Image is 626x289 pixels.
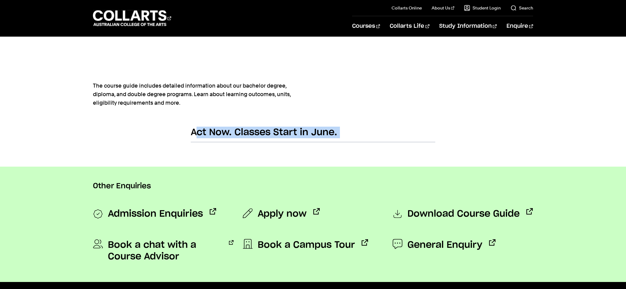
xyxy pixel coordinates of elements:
[243,239,368,251] a: Book a Campus Tour
[258,239,355,251] span: Book a Campus Tour
[407,239,482,251] span: General Enquiry
[464,5,501,11] a: Student Login
[506,16,533,36] a: Enquire
[108,239,222,262] span: Book a chat with a Course Advisor
[108,208,203,220] span: Admission Enquiries
[432,5,454,11] a: About Us
[93,181,533,191] p: Other Enquiries
[352,16,380,36] a: Courses
[191,127,435,142] h2: Act Now. Classes Start in June.
[93,239,234,262] a: Book a chat with a Course Advisor
[93,81,293,107] p: The course guide includes detailed information about our bachelor degree, diploma, and double deg...
[93,9,171,27] div: Go to homepage
[439,16,497,36] a: Study Information
[510,5,533,11] a: Search
[392,239,495,251] a: General Enquiry
[392,5,422,11] a: Collarts Online
[407,208,520,220] span: Download Course Guide
[390,16,429,36] a: Collarts Life
[392,208,533,220] a: Download Course Guide
[258,208,307,220] span: Apply now
[93,208,216,220] a: Admission Enquiries
[243,208,320,220] a: Apply now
